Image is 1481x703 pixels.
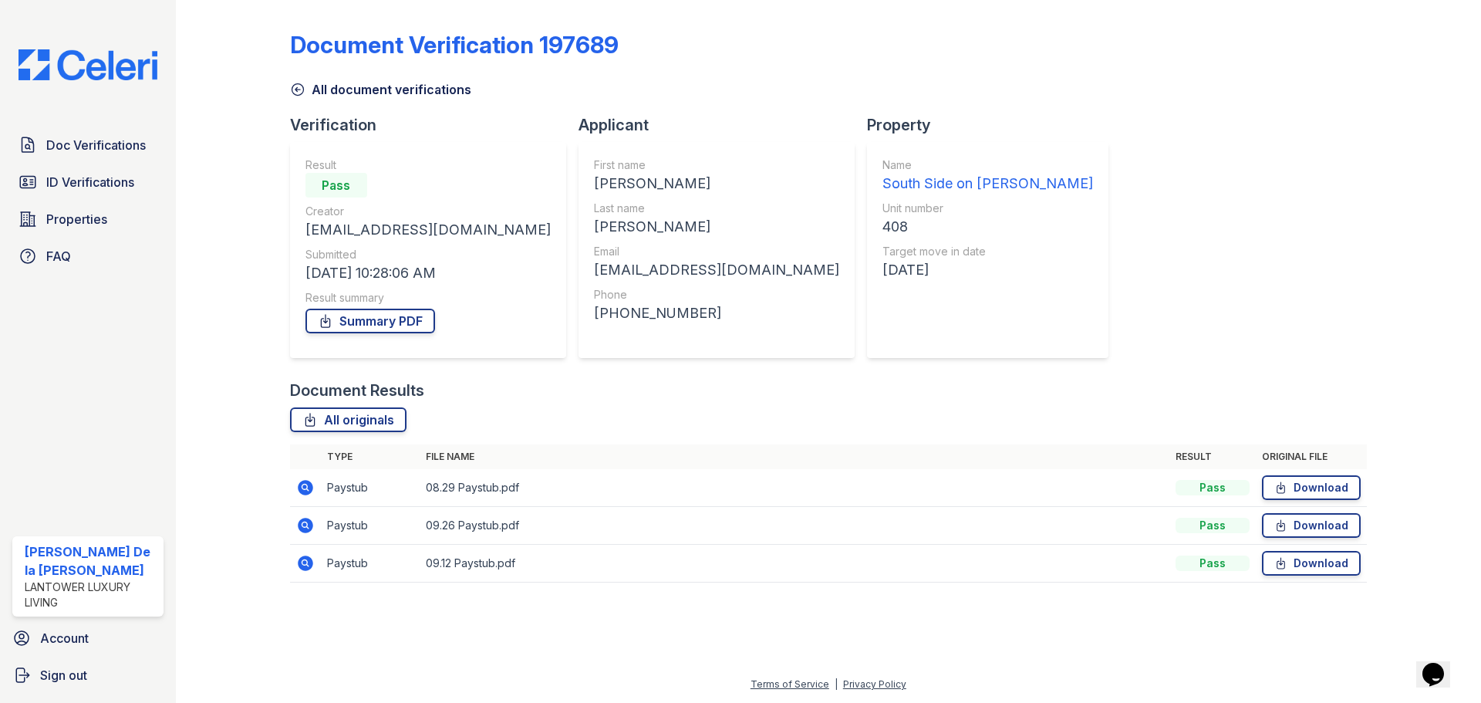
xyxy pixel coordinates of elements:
[6,49,170,80] img: CE_Logo_Blue-a8612792a0a2168367f1c8372b55b34899dd931a85d93a1a3d3e32e68fde9ad4.png
[40,629,89,647] span: Account
[46,136,146,154] span: Doc Verifications
[305,157,551,173] div: Result
[305,219,551,241] div: [EMAIL_ADDRESS][DOMAIN_NAME]
[46,210,107,228] span: Properties
[290,80,471,99] a: All document verifications
[420,469,1169,507] td: 08.29 Paystub.pdf
[46,247,71,265] span: FAQ
[305,309,435,333] a: Summary PDF
[594,201,839,216] div: Last name
[46,173,134,191] span: ID Verifications
[12,204,164,235] a: Properties
[12,167,164,198] a: ID Verifications
[12,241,164,272] a: FAQ
[1256,444,1367,469] th: Original file
[321,545,420,583] td: Paystub
[882,157,1093,173] div: Name
[594,216,839,238] div: [PERSON_NAME]
[321,469,420,507] td: Paystub
[420,444,1169,469] th: File name
[12,130,164,161] a: Doc Verifications
[882,259,1093,281] div: [DATE]
[1262,551,1361,576] a: Download
[290,407,407,432] a: All originals
[594,259,839,281] div: [EMAIL_ADDRESS][DOMAIN_NAME]
[843,678,906,690] a: Privacy Policy
[882,201,1093,216] div: Unit number
[305,290,551,306] div: Result summary
[290,380,424,401] div: Document Results
[305,262,551,284] div: [DATE] 10:28:06 AM
[40,666,87,684] span: Sign out
[305,247,551,262] div: Submitted
[594,287,839,302] div: Phone
[305,173,367,198] div: Pass
[751,678,829,690] a: Terms of Service
[882,173,1093,194] div: South Side on [PERSON_NAME]
[1176,480,1250,495] div: Pass
[420,507,1169,545] td: 09.26 Paystub.pdf
[594,244,839,259] div: Email
[6,660,170,691] a: Sign out
[1176,518,1250,533] div: Pass
[6,623,170,654] a: Account
[594,302,839,324] div: [PHONE_NUMBER]
[594,173,839,194] div: [PERSON_NAME]
[882,216,1093,238] div: 408
[867,114,1121,136] div: Property
[579,114,867,136] div: Applicant
[321,444,420,469] th: Type
[420,545,1169,583] td: 09.12 Paystub.pdf
[835,678,838,690] div: |
[1416,641,1466,688] iframe: chat widget
[290,114,579,136] div: Verification
[882,157,1093,194] a: Name South Side on [PERSON_NAME]
[321,507,420,545] td: Paystub
[305,204,551,219] div: Creator
[1176,556,1250,571] div: Pass
[594,157,839,173] div: First name
[290,31,619,59] div: Document Verification 197689
[25,542,157,580] div: [PERSON_NAME] De la [PERSON_NAME]
[1169,444,1256,469] th: Result
[882,244,1093,259] div: Target move in date
[1262,513,1361,538] a: Download
[1262,475,1361,500] a: Download
[25,580,157,610] div: Lantower Luxury Living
